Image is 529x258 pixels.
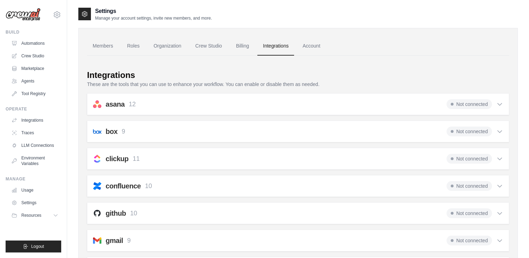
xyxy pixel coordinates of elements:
[130,209,137,218] p: 10
[297,37,326,56] a: Account
[8,115,61,126] a: Integrations
[230,37,255,56] a: Billing
[106,154,128,164] h2: clickup
[8,50,61,62] a: Crew Studio
[8,197,61,208] a: Settings
[93,127,101,136] img: box.svg
[8,76,61,87] a: Agents
[446,127,492,136] span: Not connected
[106,208,126,218] h2: github
[446,236,492,245] span: Not connected
[127,236,131,245] p: 9
[106,236,123,245] h2: gmail
[148,37,187,56] a: Organization
[145,181,152,191] p: 10
[446,208,492,218] span: Not connected
[21,213,41,218] span: Resources
[6,8,41,21] img: Logo
[95,7,212,15] h2: Settings
[93,100,101,108] img: asana.svg
[93,236,101,245] img: gmail.svg
[8,152,61,169] a: Environment Variables
[8,63,61,74] a: Marketplace
[133,154,140,164] p: 11
[106,127,117,136] h2: box
[129,100,136,109] p: 12
[446,154,492,164] span: Not connected
[87,70,135,81] div: Integrations
[87,81,509,88] p: These are the tools that you can use to enhance your workflow. You can enable or disable them as ...
[122,127,125,136] p: 9
[257,37,294,56] a: Integrations
[6,29,61,35] div: Build
[8,185,61,196] a: Usage
[106,181,141,191] h2: confluence
[93,182,101,190] img: confluence.svg
[6,106,61,112] div: Operate
[8,38,61,49] a: Automations
[446,181,492,191] span: Not connected
[8,127,61,138] a: Traces
[93,209,101,217] img: github.svg
[87,37,119,56] a: Members
[8,140,61,151] a: LLM Connections
[190,37,228,56] a: Crew Studio
[6,241,61,252] button: Logout
[6,176,61,182] div: Manage
[93,155,101,163] img: clickup.svg
[8,88,61,99] a: Tool Registry
[95,15,212,21] p: Manage your account settings, invite new members, and more.
[446,99,492,109] span: Not connected
[121,37,145,56] a: Roles
[31,244,44,249] span: Logout
[8,210,61,221] button: Resources
[106,99,124,109] h2: asana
